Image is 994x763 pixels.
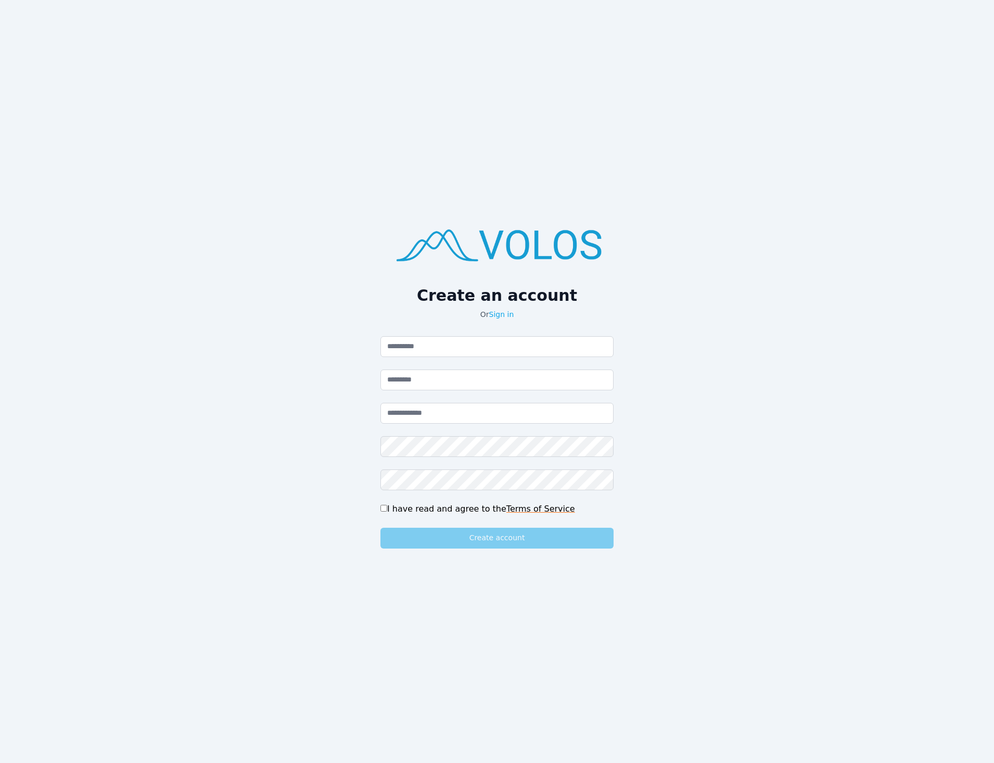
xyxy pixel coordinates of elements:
button: Create account [380,528,614,549]
a: Sign in [489,310,514,319]
div: I have read and agree to the [380,503,614,515]
h2: Create an account [380,286,614,305]
a: Terms of Service [506,504,575,514]
img: logo.png [380,214,614,273]
p: Or [380,309,614,320]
